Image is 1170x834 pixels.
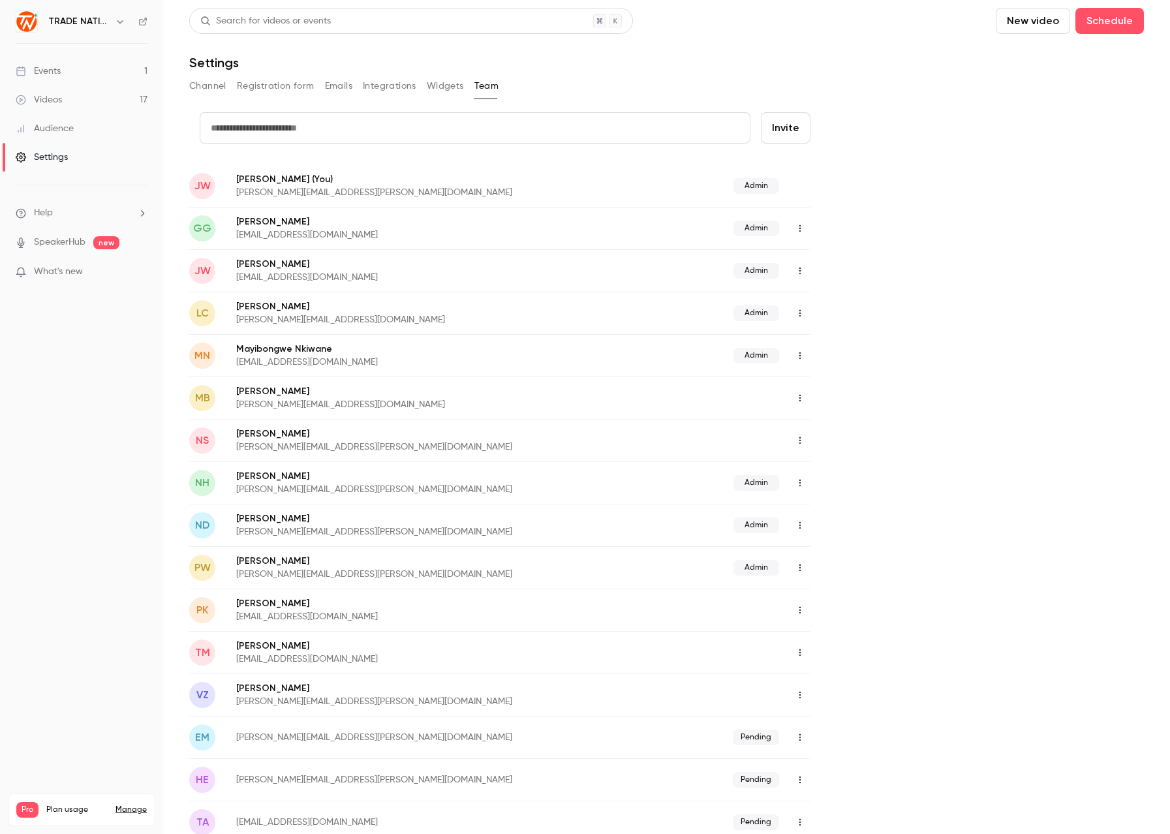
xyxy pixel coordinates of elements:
div: Videos [16,93,62,106]
p: [PERSON_NAME][EMAIL_ADDRESS][PERSON_NAME][DOMAIN_NAME] [236,483,623,496]
p: [PERSON_NAME] [236,385,617,398]
button: Channel [189,76,226,97]
p: [PERSON_NAME][EMAIL_ADDRESS][PERSON_NAME][DOMAIN_NAME] [236,773,623,786]
span: Admin [733,178,779,194]
span: (You) [309,172,333,186]
p: [PERSON_NAME] [236,640,584,653]
p: [PERSON_NAME][EMAIL_ADDRESS][PERSON_NAME][DOMAIN_NAME] [236,186,623,199]
button: Widgets [427,76,464,97]
span: JW [194,263,211,279]
p: [PERSON_NAME] [236,215,556,228]
iframe: Noticeable Trigger [132,266,147,278]
p: [PERSON_NAME] [236,300,589,313]
p: [PERSON_NAME] [236,470,623,483]
p: [PERSON_NAME][EMAIL_ADDRESS][PERSON_NAME][DOMAIN_NAME] [236,440,651,454]
span: Pending [733,772,779,788]
span: ND [195,517,209,533]
a: SpeakerHub [34,236,85,249]
button: Emails [325,76,352,97]
span: LC [196,305,209,321]
span: Admin [733,263,779,279]
span: PW [194,560,211,576]
span: Admin [733,560,779,576]
button: Schedule [1075,8,1144,34]
span: NS [196,433,209,448]
div: Settings [16,151,68,164]
p: [EMAIL_ADDRESS][DOMAIN_NAME] [236,228,556,241]
p: [PERSON_NAME] [236,172,623,186]
span: he [196,772,209,788]
button: New video [996,8,1070,34]
p: [EMAIL_ADDRESS][DOMAIN_NAME] [236,610,584,623]
button: Registration form [237,76,315,97]
span: NH [195,475,209,491]
button: Invite [761,112,810,144]
span: PK [196,602,208,618]
span: Admin [733,221,779,236]
div: Audience [16,122,74,135]
span: Admin [733,305,779,321]
span: What's new [34,265,83,279]
p: [PERSON_NAME][EMAIL_ADDRESS][PERSON_NAME][DOMAIN_NAME] [236,568,623,581]
div: Events [16,65,61,78]
div: Search for videos or events [200,14,331,28]
span: VZ [196,687,209,703]
img: TRADE NATION [16,11,37,32]
a: Manage [115,805,147,815]
p: [PERSON_NAME] [236,597,584,610]
span: Pro [16,802,38,818]
span: Admin [733,348,779,363]
span: ta [196,814,209,830]
span: Admin [733,475,779,491]
span: MN [194,348,210,363]
h6: TRADE NATION [48,15,110,28]
span: JW [194,178,211,194]
p: [EMAIL_ADDRESS][DOMAIN_NAME] [236,816,555,829]
span: Admin [733,517,779,533]
span: em [195,730,209,745]
p: [EMAIL_ADDRESS][DOMAIN_NAME] [236,356,556,369]
span: Help [34,206,53,220]
p: [EMAIL_ADDRESS][DOMAIN_NAME] [236,653,584,666]
p: [PERSON_NAME] [236,555,623,568]
span: Pending [733,730,779,745]
p: [PERSON_NAME] [236,682,651,695]
p: [PERSON_NAME] [236,427,651,440]
span: Pending [733,814,779,830]
p: [PERSON_NAME][EMAIL_ADDRESS][PERSON_NAME][DOMAIN_NAME] [236,731,623,744]
p: Mayibongwe Nkiwane [236,343,556,356]
p: [EMAIL_ADDRESS][DOMAIN_NAME] [236,271,556,284]
span: new [93,236,119,249]
p: [PERSON_NAME][EMAIL_ADDRESS][PERSON_NAME][DOMAIN_NAME] [236,525,623,538]
button: Integrations [363,76,416,97]
span: Plan usage [46,805,108,815]
p: [PERSON_NAME][EMAIL_ADDRESS][PERSON_NAME][DOMAIN_NAME] [236,695,651,708]
p: [PERSON_NAME][EMAIL_ADDRESS][DOMAIN_NAME] [236,398,617,411]
span: MB [195,390,210,406]
p: [PERSON_NAME] [236,258,556,271]
li: help-dropdown-opener [16,206,147,220]
span: GG [193,221,211,236]
h1: Settings [189,55,239,70]
span: TM [195,645,210,660]
p: [PERSON_NAME] [236,512,623,525]
p: [PERSON_NAME][EMAIL_ADDRESS][DOMAIN_NAME] [236,313,589,326]
button: Team [474,76,499,97]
